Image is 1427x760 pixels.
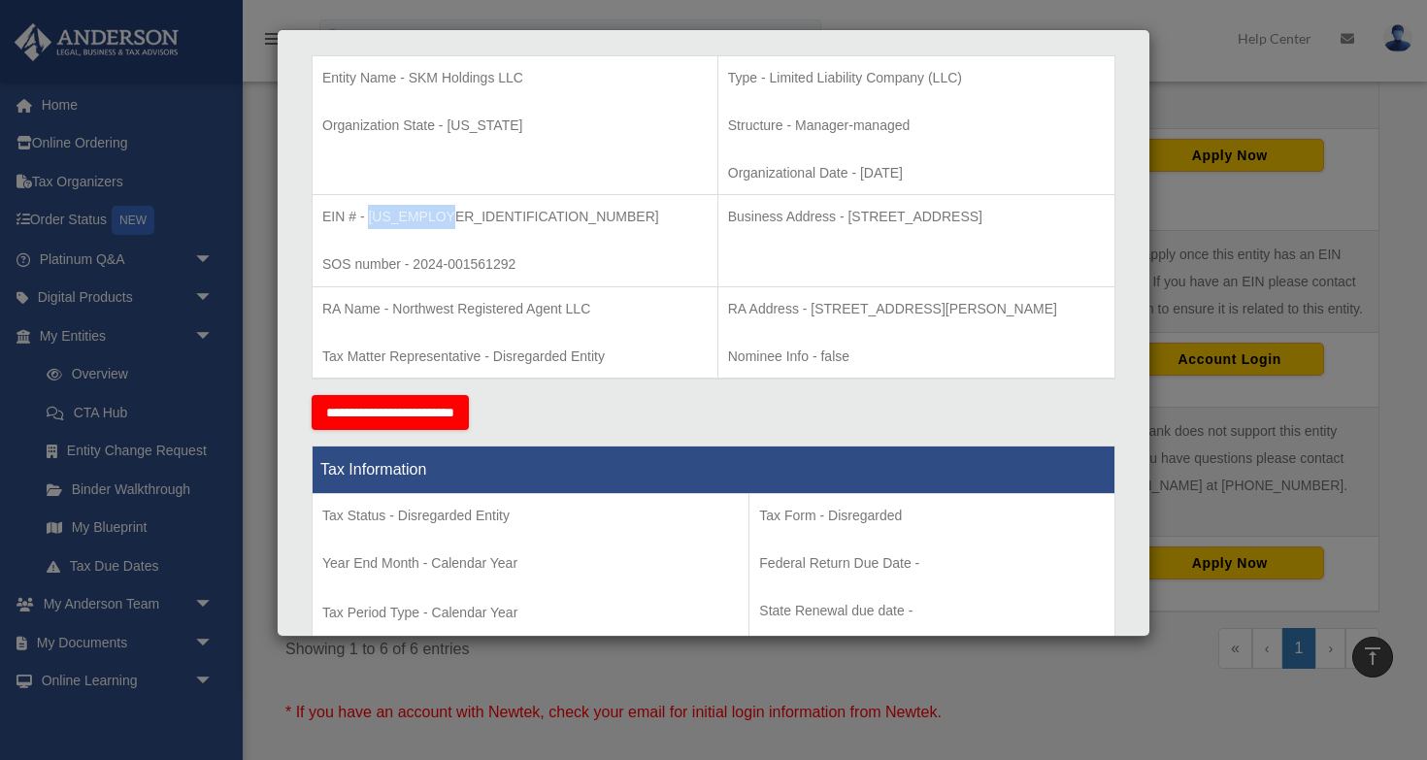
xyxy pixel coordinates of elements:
[322,66,708,90] p: Entity Name - SKM Holdings LLC
[322,345,708,369] p: Tax Matter Representative - Disregarded Entity
[322,297,708,321] p: RA Name - Northwest Registered Agent LLC
[322,205,708,229] p: EIN # - [US_EMPLOYER_IDENTIFICATION_NUMBER]
[322,504,739,528] p: Tax Status - Disregarded Entity
[759,551,1105,576] p: Federal Return Due Date -
[322,114,708,138] p: Organization State - [US_STATE]
[728,345,1105,369] p: Nominee Info - false
[313,446,1115,494] th: Tax Information
[728,66,1105,90] p: Type - Limited Liability Company (LLC)
[759,504,1105,528] p: Tax Form - Disregarded
[728,297,1105,321] p: RA Address - [STREET_ADDRESS][PERSON_NAME]
[728,161,1105,185] p: Organizational Date - [DATE]
[322,551,739,576] p: Year End Month - Calendar Year
[313,494,749,638] td: Tax Period Type - Calendar Year
[728,205,1105,229] p: Business Address - [STREET_ADDRESS]
[728,114,1105,138] p: Structure - Manager-managed
[322,252,708,277] p: SOS number - 2024-001561292
[759,599,1105,623] p: State Renewal due date -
